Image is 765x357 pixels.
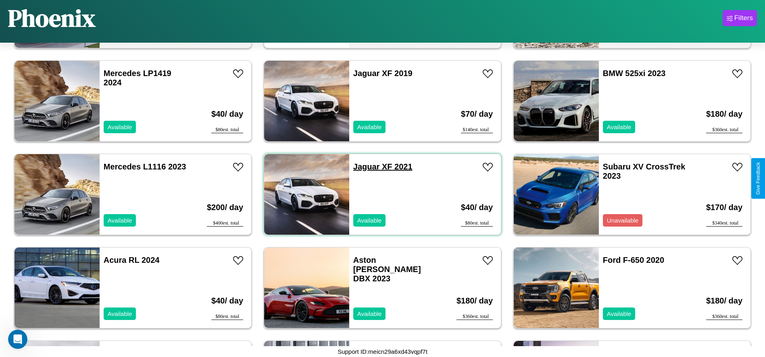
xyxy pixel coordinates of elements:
[108,215,132,226] p: Available
[211,288,243,314] h3: $ 40 / day
[108,308,132,319] p: Available
[461,220,493,227] div: $ 80 est. total
[104,256,160,264] a: Acura RL 2024
[357,215,382,226] p: Available
[734,14,753,22] div: Filters
[353,256,421,283] a: Aston [PERSON_NAME] DBX 2023
[211,101,243,127] h3: $ 40 / day
[353,69,413,78] a: Jaguar XF 2019
[706,195,742,220] h3: $ 170 / day
[211,127,243,133] div: $ 80 est. total
[104,69,171,87] a: Mercedes LP1419 2024
[755,162,761,195] div: Give Feedback
[706,127,742,133] div: $ 360 est. total
[357,308,382,319] p: Available
[706,314,742,320] div: $ 360 est. total
[461,127,493,133] div: $ 140 est. total
[8,2,96,35] h1: Phoenix
[706,288,742,314] h3: $ 180 / day
[607,215,638,226] p: Unavailable
[706,101,742,127] h3: $ 180 / day
[108,122,132,132] p: Available
[461,101,493,127] h3: $ 70 / day
[706,220,742,227] div: $ 340 est. total
[353,162,413,171] a: Jaguar XF 2021
[456,314,493,320] div: $ 360 est. total
[211,314,243,320] div: $ 80 est. total
[607,122,632,132] p: Available
[207,220,243,227] div: $ 400 est. total
[207,195,243,220] h3: $ 200 / day
[357,122,382,132] p: Available
[8,330,27,349] iframe: Intercom live chat
[723,10,757,26] button: Filters
[461,195,493,220] h3: $ 40 / day
[338,346,427,357] p: Support ID: meicn29a6xd43vqpf7t
[456,288,493,314] h3: $ 180 / day
[603,162,686,180] a: Subaru XV CrossTrek 2023
[104,162,186,171] a: Mercedes L1116 2023
[607,308,632,319] p: Available
[603,256,664,264] a: Ford F-650 2020
[603,69,666,78] a: BMW 525xi 2023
